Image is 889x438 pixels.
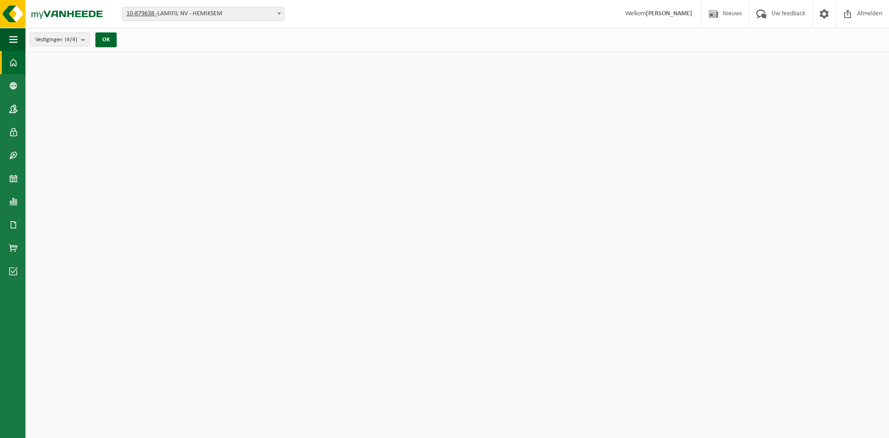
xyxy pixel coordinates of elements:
[35,33,77,47] span: Vestigingen
[123,7,284,20] span: 10-879638 - LAMIFIL NV - HEMIKSEM
[646,10,692,17] strong: [PERSON_NAME]
[95,32,117,47] button: OK
[122,7,284,21] span: 10-879638 - LAMIFIL NV - HEMIKSEM
[30,32,90,46] button: Vestigingen(4/4)
[126,10,157,17] tcxspan: Call 10-879638 - via 3CX
[65,37,77,43] count: (4/4)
